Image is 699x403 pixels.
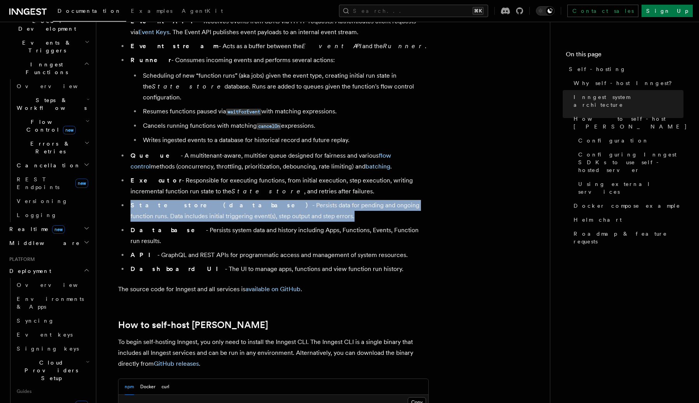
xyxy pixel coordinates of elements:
button: Flow Controlnew [14,115,91,137]
span: Errors & Retries [14,140,84,155]
li: - Acts as a buffer between the and the . [128,41,429,52]
span: Inngest Functions [6,61,84,76]
li: - GraphQL and REST APIs for programmatic access and management of system resources. [128,250,429,261]
button: Cancellation [14,158,91,172]
kbd: ⌘K [473,7,483,15]
a: Inngest system architecture [570,90,683,112]
a: Overview [14,278,91,292]
strong: State store (database) [130,201,312,209]
li: - Responsible for executing functions, from initial execution, step execution, writing incrementa... [128,175,429,197]
li: - A multitenant-aware, multitier queue designed for fairness and various methods (concurrency, th... [128,150,429,172]
span: Overview [17,83,97,89]
a: Syncing [14,314,91,328]
strong: Runner [130,56,171,64]
em: Event API [302,42,362,50]
span: Signing keys [17,346,79,352]
span: new [75,179,88,188]
span: Inngest system architecture [574,93,683,109]
button: Steps & Workflows [14,93,91,115]
span: Roadmap & feature requests [574,230,683,245]
li: - Persists system data and history including Apps, Functions, Events, Function run results. [128,225,429,247]
a: cancelOn [257,122,281,129]
button: Docker [140,379,155,395]
a: flow control [130,152,391,170]
li: Resumes functions paused via with matching expressions. [141,106,429,117]
strong: Dashboard UI [130,265,225,273]
li: Writes ingested events to a database for historical record and future replay. [141,135,429,146]
span: Configuration [578,137,649,144]
span: Self-hosting [569,65,626,73]
span: Cloud Providers Setup [14,359,86,382]
span: Platform [6,256,35,262]
a: Examples [126,2,177,21]
strong: Event API [130,17,200,25]
strong: API [130,251,157,259]
span: Event keys [17,332,73,338]
button: Toggle dark mode [536,6,555,16]
a: Configuring Inngest SDKs to use self-hosted server [575,148,683,177]
code: waitForEvent [226,109,261,115]
span: Realtime [6,225,65,233]
em: State store [152,83,224,90]
button: Search...⌘K [339,5,488,17]
button: Cloud Providers Setup [14,356,91,385]
a: Overview [14,79,91,93]
em: State store [231,188,304,195]
a: Using external services [575,177,683,199]
div: Inngest Functions [6,79,91,222]
span: Cancellation [14,162,81,169]
span: Why self-host Inngest? [574,79,677,87]
a: Event keys [14,328,91,342]
span: Documentation [57,8,122,14]
a: Configuration [575,134,683,148]
button: Local Development [6,14,91,36]
a: Logging [14,208,91,222]
strong: Database [130,226,206,234]
a: batching [365,163,390,170]
a: Documentation [53,2,126,22]
code: cancelOn [257,123,281,130]
h4: On this page [566,50,683,62]
li: - Persists data for pending and ongoing function runs. Data includes initial triggering event(s),... [128,200,429,222]
span: Helm chart [574,216,622,224]
a: Helm chart [570,213,683,227]
button: Events & Triggers [6,36,91,57]
button: Deployment [6,264,91,278]
li: Cancels running functions with matching expressions. [141,120,429,132]
span: Guides [14,385,91,398]
li: - Receives events from SDKs via HTTP requests. Authenticates client requests via . The Event API ... [128,16,429,38]
span: REST Endpoints [17,176,59,190]
a: Environments & Apps [14,292,91,314]
a: waitForEvent [226,108,261,115]
a: Signing keys [14,342,91,356]
strong: Queue [130,152,181,159]
span: Syncing [17,318,54,324]
span: How to self-host [PERSON_NAME] [574,115,687,130]
span: Overview [17,282,97,288]
a: Versioning [14,194,91,208]
span: Logging [17,212,57,218]
a: Docker compose example [570,199,683,213]
strong: Event stream [130,42,219,50]
span: Using external services [578,180,683,196]
span: new [63,126,76,134]
span: Docker compose example [574,202,680,210]
span: Configuring Inngest SDKs to use self-hosted server [578,151,683,174]
em: Runner [383,42,425,50]
a: GitHub releases [154,360,199,367]
span: Steps & Workflows [14,96,87,112]
button: Middleware [6,236,91,250]
a: available on GitHub [245,285,301,293]
strong: Executor [130,177,182,184]
a: Roadmap & feature requests [570,227,683,248]
a: Why self-host Inngest? [570,76,683,90]
span: Flow Control [14,118,85,134]
span: Environments & Apps [17,296,84,310]
li: - The UI to manage apps, functions and view function run history. [128,264,429,274]
span: Versioning [17,198,68,204]
button: Errors & Retries [14,137,91,158]
li: - Consumes incoming events and performs several actions: [128,55,429,146]
span: Events & Triggers [6,39,85,54]
a: Self-hosting [566,62,683,76]
button: npm [125,379,134,395]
